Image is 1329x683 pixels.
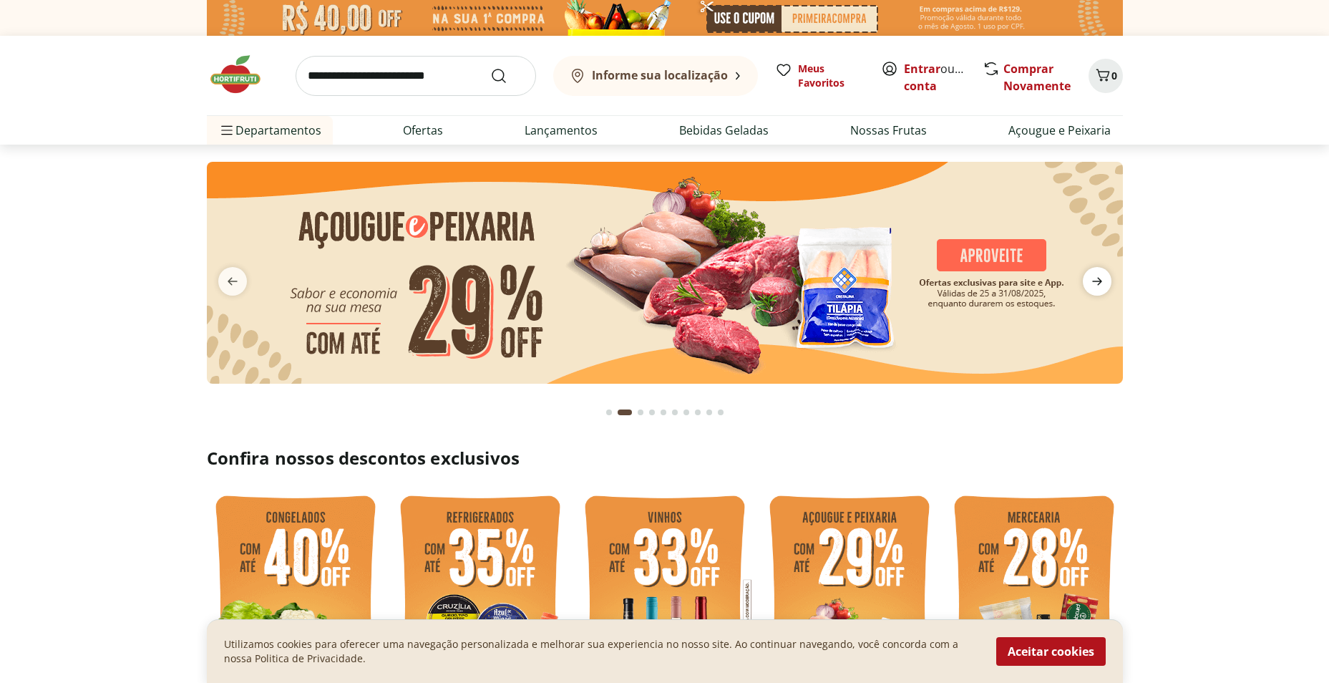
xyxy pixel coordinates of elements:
a: Comprar Novamente [1003,61,1071,94]
span: Departamentos [218,113,321,147]
a: Criar conta [904,61,983,94]
img: Hortifruti [207,53,278,96]
a: Lançamentos [525,122,598,139]
a: Bebidas Geladas [679,122,769,139]
span: Meus Favoritos [798,62,864,90]
span: 0 [1111,69,1117,82]
a: Nossas Frutas [850,122,927,139]
button: Go to page 10 from fs-carousel [715,395,726,430]
button: Submit Search [490,67,525,84]
button: Informe sua localização [553,56,758,96]
button: Go to page 3 from fs-carousel [635,395,646,430]
h2: Confira nossos descontos exclusivos [207,447,1123,470]
a: Açougue e Peixaria [1008,122,1111,139]
b: Informe sua localização [592,67,728,83]
button: Go to page 4 from fs-carousel [646,395,658,430]
p: Utilizamos cookies para oferecer uma navegação personalizada e melhorar sua experiencia no nosso ... [224,637,979,666]
button: Menu [218,113,235,147]
a: Ofertas [403,122,443,139]
button: Go to page 1 from fs-carousel [603,395,615,430]
button: Carrinho [1089,59,1123,93]
button: next [1071,267,1123,296]
input: search [296,56,536,96]
button: Go to page 8 from fs-carousel [692,395,704,430]
button: Go to page 6 from fs-carousel [669,395,681,430]
button: Aceitar cookies [996,637,1106,666]
button: previous [207,267,258,296]
button: Go to page 7 from fs-carousel [681,395,692,430]
button: Go to page 9 from fs-carousel [704,395,715,430]
img: açougue [207,162,1123,384]
span: ou [904,60,968,95]
a: Meus Favoritos [775,62,864,90]
button: Current page from fs-carousel [615,395,635,430]
button: Go to page 5 from fs-carousel [658,395,669,430]
a: Entrar [904,61,940,77]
